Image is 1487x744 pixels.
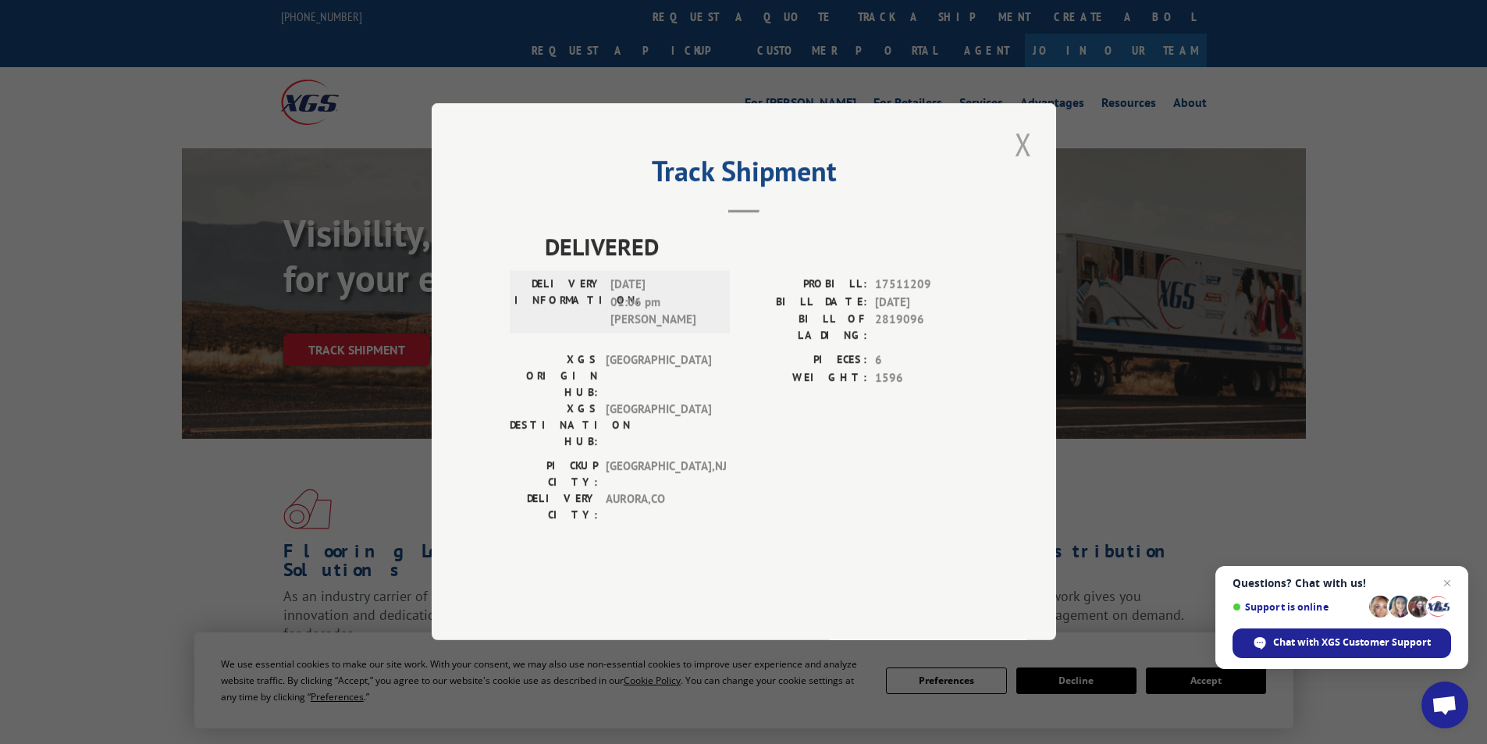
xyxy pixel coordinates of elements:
span: [GEOGRAPHIC_DATA] [606,401,711,450]
span: [DATE] 01:06 pm [PERSON_NAME] [610,276,716,329]
span: Questions? Chat with us! [1233,577,1451,589]
label: BILL OF LADING: [744,311,867,344]
span: [DATE] [875,294,978,311]
h2: Track Shipment [510,160,978,190]
label: XGS DESTINATION HUB: [510,401,598,450]
label: PICKUP CITY: [510,458,598,491]
span: Support is online [1233,601,1364,613]
label: WEIGHT: [744,369,867,387]
label: PIECES: [744,352,867,370]
label: PROBILL: [744,276,867,294]
span: 6 [875,352,978,370]
span: [GEOGRAPHIC_DATA] [606,352,711,401]
span: [GEOGRAPHIC_DATA] , NJ [606,458,711,491]
span: 2819096 [875,311,978,344]
label: DELIVERY INFORMATION: [514,276,603,329]
a: Open chat [1421,682,1468,728]
span: Chat with XGS Customer Support [1273,635,1431,650]
span: DELIVERED [545,230,978,265]
label: XGS ORIGIN HUB: [510,352,598,401]
span: Chat with XGS Customer Support [1233,628,1451,658]
label: DELIVERY CITY: [510,491,598,524]
span: 17511209 [875,276,978,294]
span: AURORA , CO [606,491,711,524]
button: Close modal [1010,123,1037,166]
span: 1596 [875,369,978,387]
label: BILL DATE: [744,294,867,311]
